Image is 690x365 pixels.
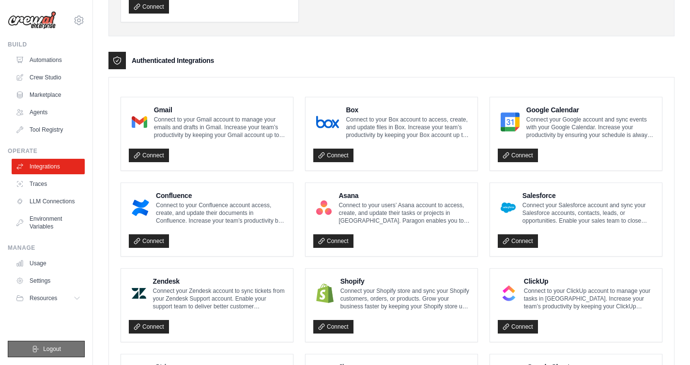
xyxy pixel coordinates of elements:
a: Connect [129,320,169,334]
div: Build [8,41,85,48]
p: Connect your Shopify store and sync your Shopify customers, orders, or products. Grow your busine... [340,287,470,310]
img: Box Logo [316,112,339,132]
a: Connect [129,149,169,162]
h4: Box [346,105,470,115]
button: Resources [12,290,85,306]
p: Connect your Zendesk account to sync tickets from your Zendesk Support account. Enable your suppo... [153,287,285,310]
a: LLM Connections [12,194,85,209]
h4: Zendesk [153,276,285,286]
h4: ClickUp [524,276,654,286]
p: Connect to your Confluence account access, create, and update their documents in Confluence. Incr... [156,201,285,225]
a: Crew Studio [12,70,85,85]
img: Asana Logo [316,198,332,217]
img: Salesforce Logo [501,198,516,217]
h4: Shopify [340,276,470,286]
img: Shopify Logo [316,284,334,303]
p: Connect to your Gmail account to manage your emails and drafts in Gmail. Increase your team’s pro... [154,116,285,139]
h4: Google Calendar [526,105,654,115]
a: Traces [12,176,85,192]
a: Connect [313,320,353,334]
span: Logout [43,345,61,353]
a: Marketplace [12,87,85,103]
a: Connect [498,149,538,162]
h4: Salesforce [522,191,654,200]
a: Connect [498,320,538,334]
p: Connect to your Box account to access, create, and update files in Box. Increase your team’s prod... [346,116,470,139]
h4: Gmail [154,105,285,115]
p: Connect to your users’ Asana account to access, create, and update their tasks or projects in [GE... [338,201,470,225]
a: Settings [12,273,85,289]
h3: Authenticated Integrations [132,56,214,65]
img: Gmail Logo [132,112,147,132]
a: Connect [313,149,353,162]
a: Usage [12,256,85,271]
a: Environment Variables [12,211,85,234]
a: Connect [498,234,538,248]
p: Connect your Salesforce account and sync your Salesforce accounts, contacts, leads, or opportunit... [522,201,654,225]
div: Manage [8,244,85,252]
a: Automations [12,52,85,68]
div: Operate [8,147,85,155]
p: Connect your Google account and sync events with your Google Calendar. Increase your productivity... [526,116,654,139]
a: Connect [313,234,353,248]
img: ClickUp Logo [501,284,517,303]
img: Zendesk Logo [132,284,146,303]
a: Integrations [12,159,85,174]
h4: Confluence [156,191,285,200]
a: Tool Registry [12,122,85,137]
p: Connect to your ClickUp account to manage your tasks in [GEOGRAPHIC_DATA]. Increase your team’s p... [524,287,654,310]
button: Logout [8,341,85,357]
span: Resources [30,294,57,302]
a: Connect [129,234,169,248]
img: Confluence Logo [132,198,149,217]
img: Logo [8,11,56,30]
a: Agents [12,105,85,120]
h4: Asana [338,191,470,200]
img: Google Calendar Logo [501,112,520,132]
